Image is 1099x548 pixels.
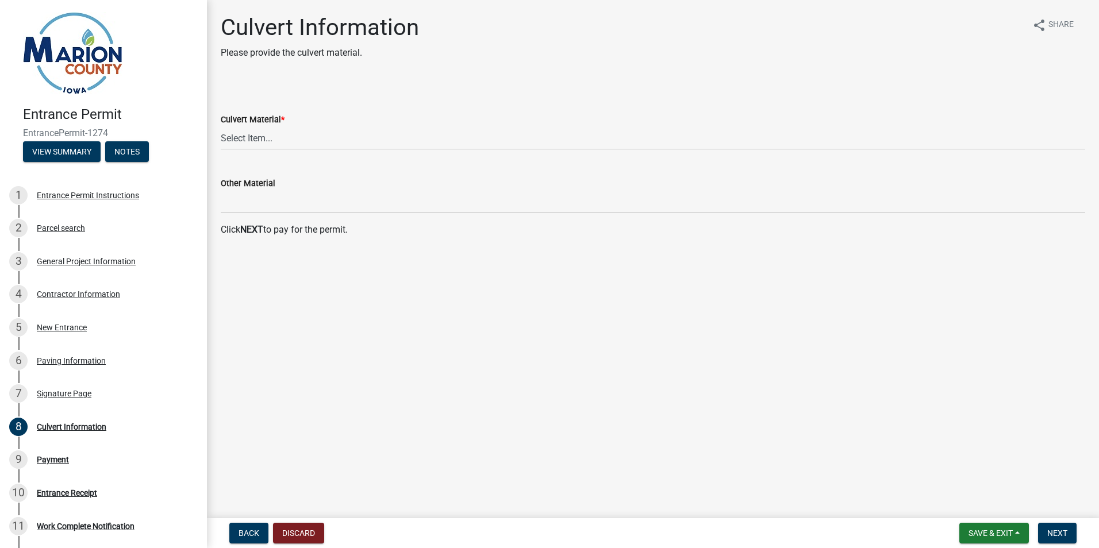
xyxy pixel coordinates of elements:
button: shareShare [1023,14,1083,36]
div: 6 [9,352,28,370]
wm-modal-confirm: Summary [23,148,101,157]
wm-modal-confirm: Notes [105,148,149,157]
div: 5 [9,318,28,337]
label: Other Material [221,180,275,188]
span: Back [239,528,259,538]
div: Entrance Permit Instructions [37,191,139,199]
label: Culvert Material [221,116,285,124]
div: 8 [9,418,28,436]
div: 4 [9,285,28,303]
button: Back [229,523,268,543]
div: 7 [9,384,28,403]
button: Save & Exit [959,523,1029,543]
div: Paving Information [37,357,106,365]
button: View Summary [23,141,101,162]
button: Discard [273,523,324,543]
h4: Entrance Permit [23,106,198,123]
p: Click to pay for the permit. [221,223,1085,237]
div: 10 [9,484,28,502]
div: General Project Information [37,257,136,265]
div: Contractor Information [37,290,120,298]
div: 3 [9,252,28,271]
p: Please provide the culvert material. [221,46,419,60]
div: 11 [9,517,28,535]
button: Next [1038,523,1077,543]
i: share [1032,18,1046,32]
span: Save & Exit [969,528,1013,538]
div: 2 [9,219,28,237]
div: 1 [9,186,28,204]
span: Share [1048,18,1074,32]
div: Payment [37,456,69,464]
div: Entrance Receipt [37,489,97,497]
span: Next [1047,528,1067,538]
h1: Culvert Information [221,14,419,41]
img: Marion County, Iowa [23,12,122,94]
div: 9 [9,450,28,469]
div: New Entrance [37,323,87,331]
span: EntrancePermit-1274 [23,128,184,138]
button: Notes [105,141,149,162]
div: Culvert Information [37,423,106,431]
div: Parcel search [37,224,85,232]
div: Signature Page [37,389,91,398]
div: Work Complete Notification [37,522,135,530]
strong: NEXT [240,224,263,235]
